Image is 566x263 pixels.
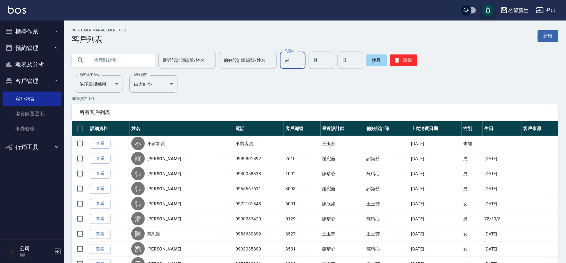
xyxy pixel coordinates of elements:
[75,75,123,93] div: 依序最後編輯時間
[90,52,150,69] input: 搜尋關鍵字
[321,151,365,166] td: 謝宛茹
[321,196,365,211] td: 陳欣如
[462,121,483,136] th: 性別
[483,151,521,166] td: [DATE]
[3,92,62,106] a: 客戶列表
[130,121,234,136] th: 姓名
[147,216,181,222] a: [PERSON_NAME]
[3,73,62,89] button: 客戶管理
[409,196,462,211] td: [DATE]
[147,140,165,147] a: 不留客資
[284,196,321,211] td: 6091
[234,242,284,257] td: 0903035890
[8,6,26,14] img: Logo
[234,196,284,211] td: 0972101848
[284,181,321,196] td: 3098
[90,169,111,179] a: 查看
[147,170,181,177] a: [PERSON_NAME]
[20,252,52,258] p: 會計
[390,54,417,66] button: 清除
[90,244,111,254] a: 查看
[234,181,284,196] td: 0965667611
[365,166,410,181] td: 陳晴心
[462,181,483,196] td: 男
[147,231,161,237] a: 陳思穎
[131,137,145,150] div: 不
[284,166,321,181] td: 1092
[462,196,483,211] td: 女
[409,181,462,196] td: [DATE]
[72,28,127,32] h2: Customer Management List
[72,35,127,44] h3: 客戶列表
[20,245,52,252] h5: 公司
[366,54,387,66] button: 搜尋
[321,226,365,242] td: 王玉芳
[284,226,321,242] td: 3527
[131,212,145,226] div: 潘
[365,121,410,136] th: 偏好設計師
[483,121,521,136] th: 生日
[483,181,521,196] td: [DATE]
[284,121,321,136] th: 客戶編號
[131,227,145,241] div: 陳
[147,185,181,192] a: [PERSON_NAME]
[498,4,531,17] button: 名留新生
[234,226,284,242] td: 0983630699
[483,242,521,257] td: [DATE]
[365,196,410,211] td: 王玉芳
[409,211,462,226] td: [DATE]
[90,229,111,239] a: 查看
[79,72,100,77] label: 顧客排序方式
[483,166,521,181] td: [DATE]
[3,40,62,56] button: 預約管理
[3,23,62,40] button: 櫃檯作業
[234,166,284,181] td: 0930058318
[409,121,462,136] th: 上次消費日期
[147,246,181,252] a: [PERSON_NAME]
[321,136,365,151] td: 王玉芳
[483,211,521,226] td: 78/10/3
[129,75,177,93] div: 由大到小
[365,151,410,166] td: 謝宛茹
[234,121,284,136] th: 電話
[321,181,365,196] td: 謝宛茹
[284,242,321,257] td: 3531
[365,211,410,226] td: 陳晴心
[3,121,62,136] a: 卡券管理
[147,201,181,207] a: [PERSON_NAME]
[90,139,111,149] a: 查看
[234,136,284,151] td: 不留客資
[462,151,483,166] td: 男
[365,181,410,196] td: 謝宛茹
[284,211,321,226] td: 0129
[534,4,558,16] button: 登出
[321,166,365,181] td: 陳晴心
[234,151,284,166] td: 0989801892
[131,182,145,195] div: 張
[521,121,558,136] th: 客戶來源
[462,166,483,181] td: 男
[409,136,462,151] td: [DATE]
[321,121,365,136] th: 最近設計師
[508,6,529,14] div: 名留新生
[462,242,483,257] td: 女
[90,184,111,194] a: 查看
[88,121,130,136] th: 詳細資料
[3,139,62,155] button: 行銷工具
[3,56,62,73] button: 報表及分析
[462,226,483,242] td: 女
[90,199,111,209] a: 查看
[462,136,483,151] td: 未知
[409,166,462,181] td: [DATE]
[483,196,521,211] td: [DATE]
[90,154,111,164] a: 查看
[321,211,365,226] td: 陳晴心
[321,242,365,257] td: 陳晴心
[3,106,62,121] a: 客資篩選匯出
[365,242,410,257] td: 陳晴心
[79,109,551,116] span: 所有客戶列表
[234,211,284,226] td: 0900237420
[409,226,462,242] td: [DATE]
[409,242,462,257] td: [DATE]
[90,214,111,224] a: 查看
